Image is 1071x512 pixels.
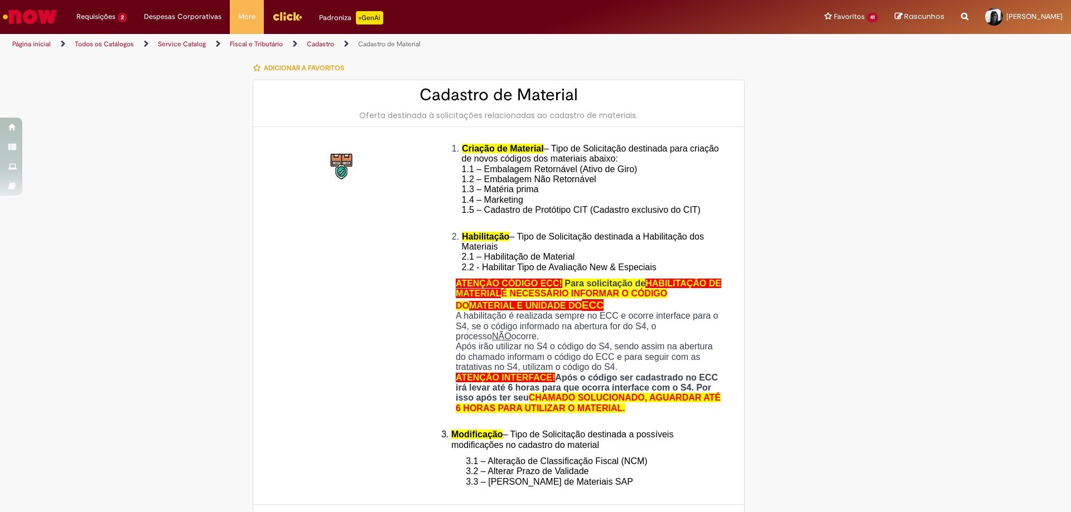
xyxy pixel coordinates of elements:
span: Requisições [76,11,115,22]
a: Fiscal e Tributário [230,40,283,48]
span: Modificação [451,430,503,439]
span: – Tipo de Solicitação destinada a Habilitação dos Materiais 2.1 – Habilitação de Material 2.2 - H... [462,232,704,272]
span: [PERSON_NAME] [1006,12,1063,21]
a: Rascunhos [895,12,944,22]
span: More [238,11,255,22]
span: ATENÇÃO INTERFACE! [456,373,555,382]
span: É NECESSÁRIO INFORMAR O CÓDIGO DO [456,289,667,310]
a: Todos os Catálogos [75,40,134,48]
span: Habilitação [462,232,509,241]
p: A habilitação é realizada sempre no ECC e ocorre interface para o S4, se o código informado na ab... [456,311,725,342]
p: +GenAi [356,11,383,25]
li: – Tipo de Solicitação destinada a possíveis modificações no cadastro do material [451,430,725,450]
strong: Após o código ser cadastrado no ECC irá levar até 6 horas para que ocorra interface com o S4. Por... [456,373,721,413]
span: 2 [118,13,127,22]
span: Rascunhos [904,11,944,22]
div: Padroniza [319,11,383,25]
span: 41 [867,13,878,22]
span: ATENÇÃO CÓDIGO ECC! [456,279,562,288]
img: Cadastro de Material [325,149,360,185]
a: Cadastro de Material [358,40,421,48]
img: click_logo_yellow_360x200.png [272,8,302,25]
u: NÃO [492,331,512,341]
img: ServiceNow [1,6,59,28]
a: Cadastro [307,40,334,48]
button: Adicionar a Favoritos [253,56,350,80]
ul: Trilhas de página [8,34,706,55]
div: Oferta destinada à solicitações relacionadas ao cadastro de materiais. [264,110,733,121]
span: Criação de Material [462,144,544,153]
span: 3.1 – Alteração de Classificação Fiscal (NCM) 3.2 – Alterar Prazo de Validade 3.3 – [PERSON_NAME]... [466,456,647,486]
a: Página inicial [12,40,51,48]
span: CHAMADO SOLUCIONADO, AGUARDAR ATÉ 6 HORAS PARA UTILIZAR O MATERIAL. [456,393,721,412]
span: Para solicitação de [565,279,645,288]
span: Despesas Corporativas [144,11,221,22]
span: Adicionar a Favoritos [264,64,344,72]
a: Service Catalog [158,40,206,48]
span: HABILITAÇÃO DE MATERIAL [456,279,721,298]
span: MATERIAL E UNIDADE DO [469,301,582,310]
h2: Cadastro de Material [264,86,733,104]
p: Após irão utilizar no S4 o código do S4, sendo assim na abertura do chamado informam o código do ... [456,342,725,372]
span: ECC [582,299,604,311]
span: – Tipo de Solicitação destinada para criação de novos códigos dos materiais abaixo: 1.1 – Embalag... [462,144,719,225]
span: Favoritos [834,11,865,22]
